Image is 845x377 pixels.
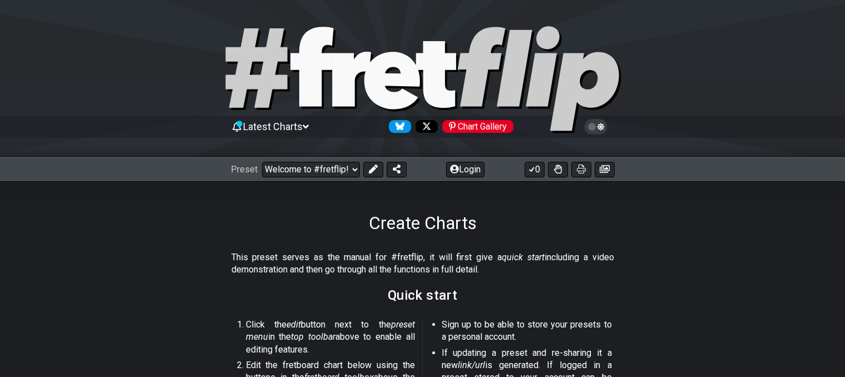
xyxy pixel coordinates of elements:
button: 0 [525,162,545,177]
em: quick start [502,252,545,262]
p: Sign up to be able to store your presets to a personal account. [442,319,612,344]
em: edit [286,319,301,330]
p: This preset serves as the manual for #fretflip, it will first give a including a video demonstrat... [231,251,614,276]
button: Edit Preset [363,162,383,177]
span: Latest Charts [243,121,303,132]
a: Follow #fretflip at X [411,120,438,133]
a: Follow #fretflip at Bluesky [384,120,411,133]
button: Print [571,162,591,177]
h2: Quick start [388,289,458,301]
button: Toggle Dexterity for all fretkits [548,162,568,177]
em: link/url [458,360,485,370]
a: #fretflip at Pinterest [438,120,513,133]
button: Login [446,162,485,177]
p: Click the button next to the in the above to enable all editing features. [246,319,415,356]
select: Preset [262,162,360,177]
em: preset menu [246,319,415,342]
button: Share Preset [387,162,407,177]
span: Toggle light / dark theme [590,122,602,132]
h1: Create Charts [369,212,477,234]
span: Preset [231,164,258,175]
div: Chart Gallery [442,120,513,133]
button: Create image [595,162,615,177]
em: top toolbar [291,331,335,342]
